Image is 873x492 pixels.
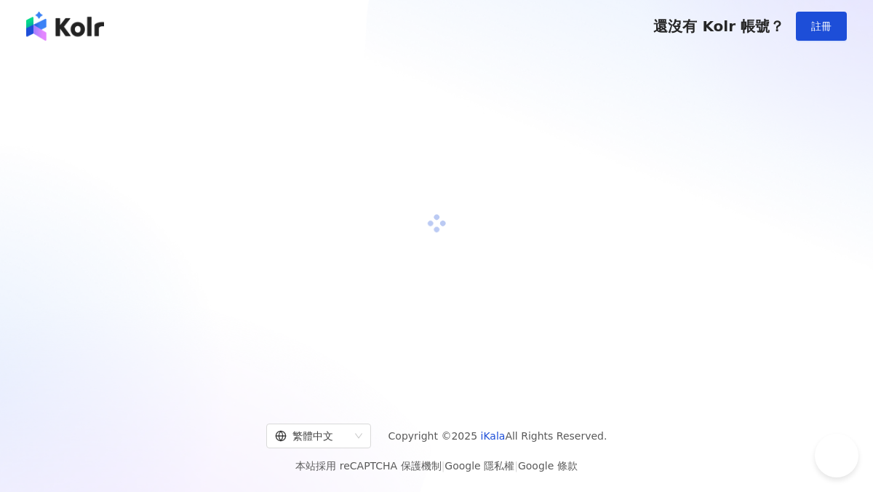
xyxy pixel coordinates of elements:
img: logo [26,12,104,41]
span: 還沒有 Kolr 帳號？ [653,17,784,35]
div: 繁體中文 [275,424,349,448]
span: 註冊 [811,20,832,32]
a: Google 隱私權 [445,460,514,472]
span: | [442,460,445,472]
span: 本站採用 reCAPTCHA 保護機制 [295,457,577,475]
span: | [514,460,518,472]
iframe: Help Scout Beacon - Open [815,434,858,477]
a: iKala [481,430,506,442]
button: 註冊 [796,12,847,41]
span: Copyright © 2025 All Rights Reserved. [388,427,607,445]
a: Google 條款 [518,460,578,472]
